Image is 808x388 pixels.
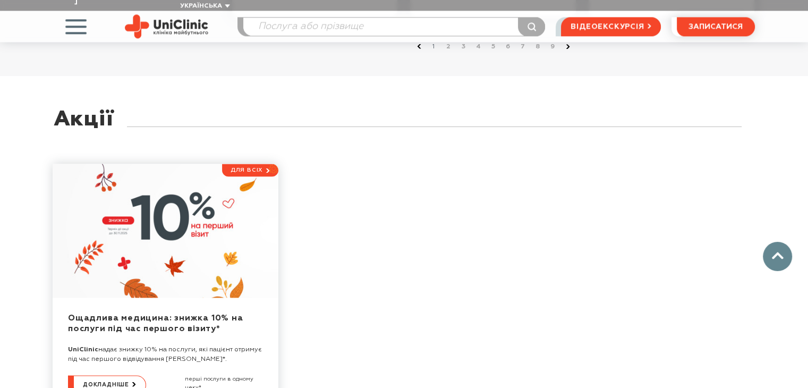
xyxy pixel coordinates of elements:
p: надає знижку 10% на послуги, які пацієнт отримує під час першого відвідування [PERSON_NAME]*. [68,345,263,365]
a: Ощадлива медицина: знижка 10% на послуги під час першого візиту* [68,314,243,333]
a: 9 [548,41,558,52]
span: Для всіх [230,166,262,173]
a: 2 [444,41,454,52]
a: 5 [488,41,499,52]
a: 3 [458,41,469,52]
a: 4 [473,41,484,52]
span: відеоекскурсія [571,18,644,36]
a: Ощадлива медицина: знижка 10% на послуги під час першого візиту* [53,164,278,298]
a: 7 [518,41,529,52]
input: Послуга або прізвище [243,18,545,36]
button: Українська [177,2,230,10]
a: 8 [533,41,543,52]
span: записатися [688,23,743,30]
img: Uniclinic [125,14,208,38]
strong: UniClinic [68,346,98,353]
button: записатися [677,17,755,36]
div: Акції [54,108,114,148]
a: 6 [503,41,514,52]
a: відеоекскурсія [561,17,660,36]
span: Українська [180,3,222,9]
